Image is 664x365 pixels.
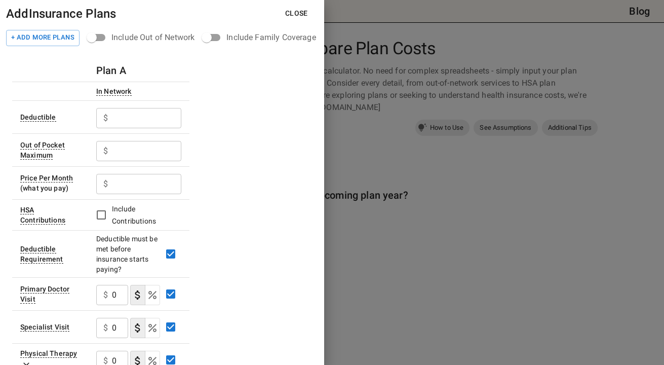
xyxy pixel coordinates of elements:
[12,166,88,199] td: (what you pay)
[20,113,56,122] div: Amount of money you must individually pay from your pocket before the health plan starts to pay. ...
[20,349,77,358] div: Physical Therapy
[146,289,159,301] svg: Select if this service charges coinsurance, a percentage of the medical expense that you pay to y...
[20,206,65,225] div: Leave the checkbox empty if you don't what an HSA (Health Savings Account) is. If the insurance p...
[103,322,108,334] p: $
[112,205,156,225] span: Include Contributions
[130,318,160,338] div: cost type
[130,318,145,338] button: copayment
[20,141,65,160] div: Sometimes called 'Out of Pocket Limit' or 'Annual Limit'. This is the maximum amount of money tha...
[145,318,160,338] button: coinsurance
[103,289,108,301] p: $
[111,31,194,44] div: Include Out of Network
[226,31,316,44] div: Include Family Coverage
[96,87,132,96] div: Costs for services from providers who've agreed on prices with your insurance plan. There are oft...
[96,234,160,274] div: Deductible must be met before insurance starts paying?
[145,285,160,305] button: coinsurance
[20,174,73,182] div: Sometimes called 'plan cost'. The portion of the plan premium that comes out of your wallet each ...
[203,28,324,47] div: position
[132,289,144,301] svg: Select if this service charges a copay (or copayment), a set dollar amount (e.g. $30) you pay to ...
[103,178,108,190] p: $
[20,285,69,304] div: Visit to your primary doctor for general care (also known as a Primary Care Provider, Primary Car...
[88,28,203,47] div: position
[130,285,145,305] button: copayment
[132,322,144,334] svg: Select if this service charges a copay (or copayment), a set dollar amount (e.g. $30) you pay to ...
[130,285,160,305] div: cost type
[6,4,116,23] h6: Add Insurance Plans
[96,62,126,79] h6: Plan A
[103,145,108,157] p: $
[20,323,69,332] div: Sometimes called 'Specialist' or 'Specialist Office Visit'. This is a visit to a doctor with a sp...
[277,4,316,23] button: Close
[146,322,159,334] svg: Select if this service charges coinsurance, a percentage of the medical expense that you pay to y...
[20,245,63,264] div: This option will be 'Yes' for most plans. If your plan details say something to the effect of 'de...
[6,30,80,46] button: Add Plan to Comparison
[103,112,108,124] p: $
